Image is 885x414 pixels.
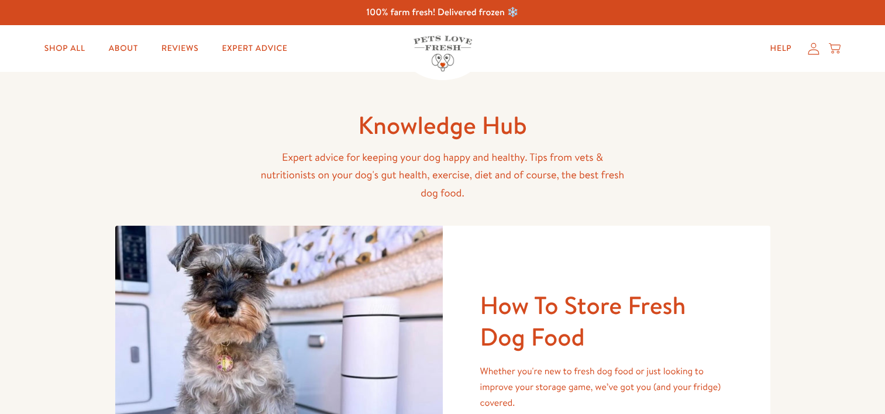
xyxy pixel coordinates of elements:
p: Expert advice for keeping your dog happy and healthy. Tips from vets & nutritionists on your dog'... [256,149,630,202]
a: Shop All [35,37,95,60]
img: Pets Love Fresh [414,36,472,71]
p: Whether you're new to fresh dog food or just looking to improve your storage game, we’ve got you ... [480,364,733,412]
a: Reviews [152,37,208,60]
a: About [99,37,147,60]
h1: Knowledge Hub [256,109,630,142]
a: Help [761,37,801,60]
a: How To Store Fresh Dog Food [480,288,686,354]
a: Expert Advice [212,37,297,60]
